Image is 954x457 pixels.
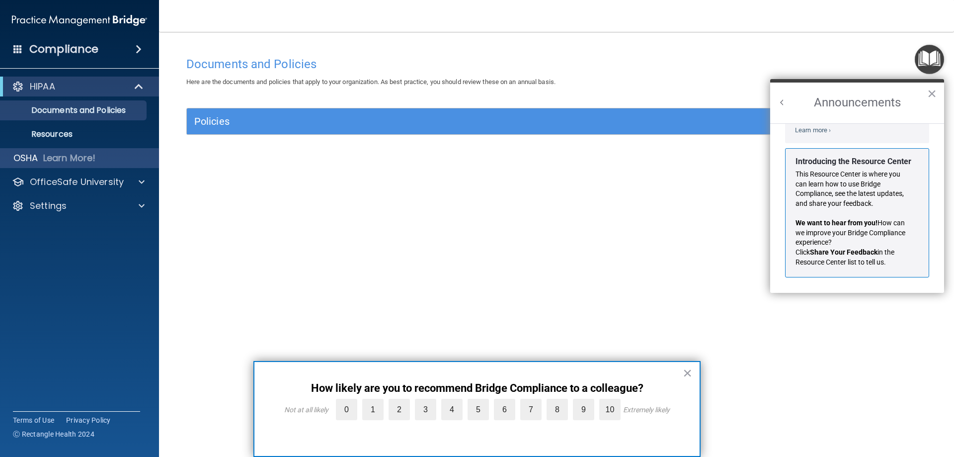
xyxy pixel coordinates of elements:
[810,248,877,256] strong: Share Your Feedback
[13,429,94,439] span: Ⓒ Rectangle Health 2024
[284,406,328,414] div: Not at all likely
[777,97,787,107] button: Back to Resource Center Home
[795,170,911,208] p: This Resource Center is where you can learn how to use Bridge Compliance, see the latest updates,...
[13,415,54,425] a: Terms of Use
[415,399,436,420] label: 3
[13,152,38,164] p: OSHA
[494,399,515,420] label: 6
[362,399,384,420] label: 1
[30,176,124,188] p: OfficeSafe University
[6,129,142,139] p: Resources
[194,116,734,127] h5: Policies
[186,58,927,71] h4: Documents and Policies
[599,399,621,420] label: 10
[274,382,680,395] p: How likely are you to recommend Bridge Compliance to a colleague?
[573,399,594,420] label: 9
[43,152,96,164] p: Learn More!
[336,399,357,420] label: 0
[795,219,877,227] strong: We want to hear from you!
[547,399,568,420] label: 8
[186,78,556,86] span: Here are the documents and policies that apply to your organization. As best practice, you should...
[915,45,944,74] button: Open Resource Center
[66,415,111,425] a: Privacy Policy
[795,219,907,246] span: How can we improve your Bridge Compliance experience?
[30,81,55,92] p: HIPAA
[770,79,944,293] div: Resource Center
[795,126,831,134] a: Learn more ›
[623,406,670,414] div: Extremely likely
[441,399,463,420] label: 4
[29,42,98,56] h4: Compliance
[683,365,692,381] button: Close
[6,105,142,115] p: Documents and Policies
[389,399,410,420] label: 2
[520,399,542,420] label: 7
[30,200,67,212] p: Settings
[468,399,489,420] label: 5
[795,248,896,266] span: in the Resource Center list to tell us.
[795,157,911,166] strong: Introducing the Resource Center
[795,248,810,256] span: Click
[927,86,937,101] button: Close
[12,10,147,30] img: PMB logo
[770,83,944,123] h2: Announcements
